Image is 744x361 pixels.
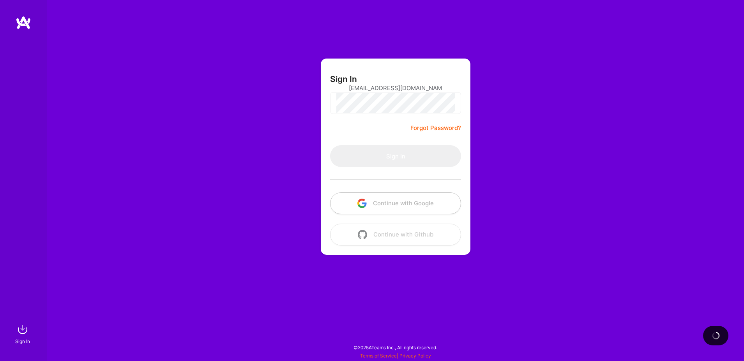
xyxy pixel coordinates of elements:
[330,192,461,214] button: Continue with Google
[712,332,720,340] img: loading
[357,199,367,208] img: icon
[349,78,442,98] input: Email...
[330,74,357,84] h3: Sign In
[330,145,461,167] button: Sign In
[399,353,431,359] a: Privacy Policy
[358,230,367,239] img: icon
[360,353,397,359] a: Terms of Service
[330,224,461,245] button: Continue with Github
[15,337,30,345] div: Sign In
[47,338,744,357] div: © 2025 ATeams Inc., All rights reserved.
[410,123,461,133] a: Forgot Password?
[16,322,30,345] a: sign inSign In
[15,322,30,337] img: sign in
[360,353,431,359] span: |
[16,16,31,30] img: logo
